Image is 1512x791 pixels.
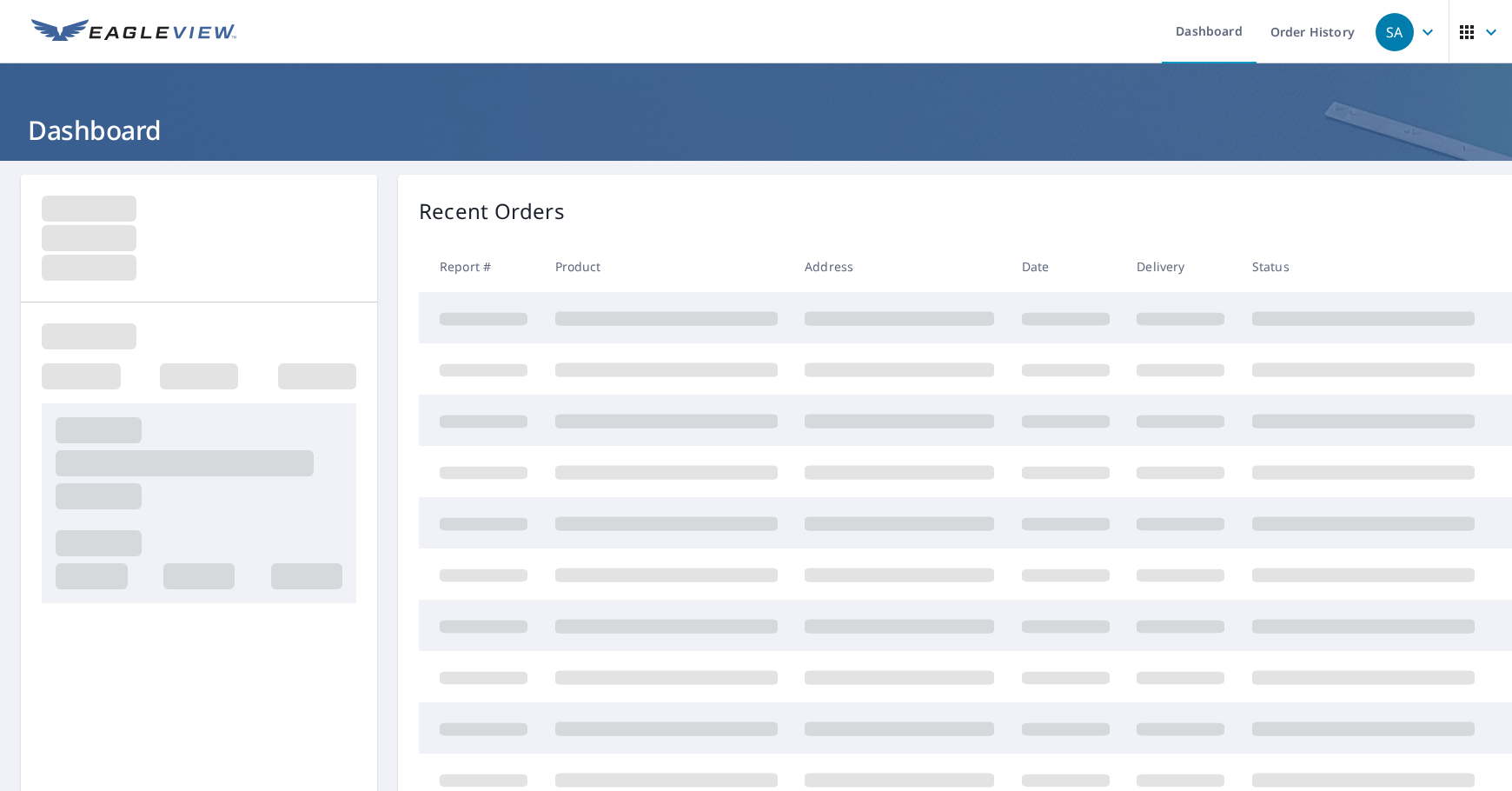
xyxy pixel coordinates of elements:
[541,241,792,292] th: Product
[419,196,565,227] p: Recent Orders
[419,241,541,292] th: Report #
[1376,13,1414,51] div: SA
[31,19,236,45] img: EV Logo
[1238,241,1489,292] th: Status
[1123,241,1238,292] th: Delivery
[791,241,1008,292] th: Address
[1008,241,1124,292] th: Date
[21,112,1491,148] h1: Dashboard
